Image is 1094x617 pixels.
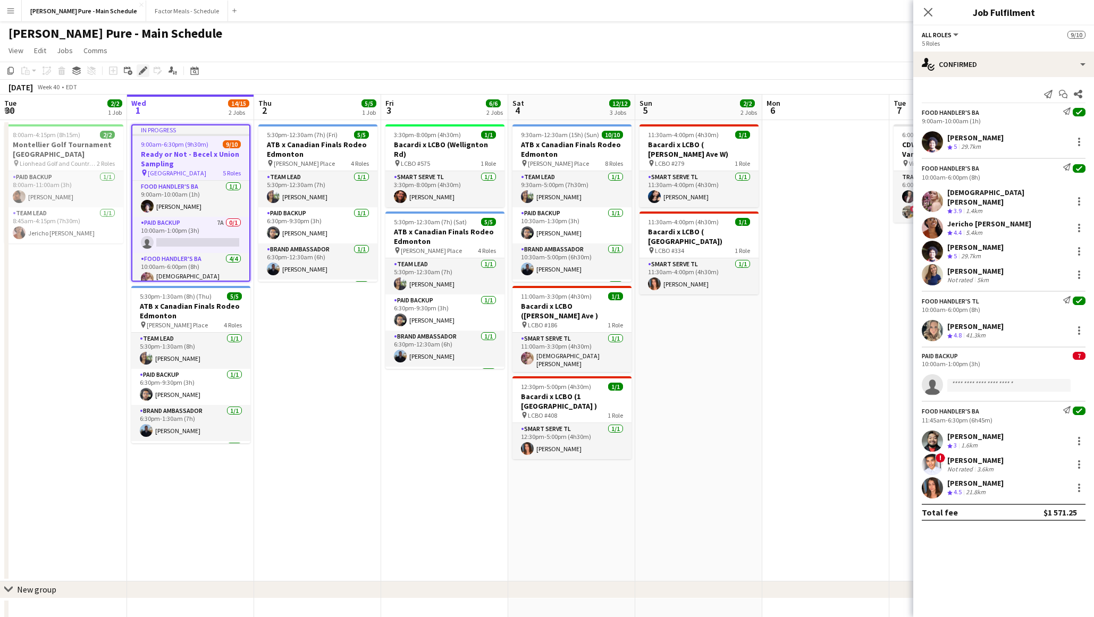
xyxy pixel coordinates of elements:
[228,99,249,107] span: 14/15
[83,46,107,55] span: Comms
[894,124,1013,223] app-job-card: 6:00pm-7:00pm (1h)2/2CDW - BTEX West 2025 Vancouver Training Virtual1 RoleTraining2/26:00pm-7:00p...
[512,333,632,372] app-card-role: Smart Serve TL1/111:00am-3:30pm (4h30m)[DEMOGRAPHIC_DATA][PERSON_NAME]
[132,125,249,134] div: In progress
[131,441,250,493] app-card-role: Brand Ambassador2/2
[639,227,759,246] h3: Bacardi x LCBO ( [GEOGRAPHIC_DATA])
[131,124,250,282] app-job-card: In progress9:00am-6:30pm (9h30m)9/10Ready or Not - Becel x Union Sampling [GEOGRAPHIC_DATA]5 Role...
[511,104,524,116] span: 4
[947,276,975,284] div: Not rated
[639,212,759,294] app-job-card: 11:30am-4:00pm (4h30m)1/1Bacardi x LCBO ( [GEOGRAPHIC_DATA]) LCBO #3341 RoleSmart Serve TL1/111:3...
[4,124,123,243] div: 8:00am-4:15pm (8h15m)2/2Montellier Golf Tournament [GEOGRAPHIC_DATA] Lionhead Golf and Country Go...
[258,280,377,331] app-card-role: Brand Ambassador2/2
[639,124,759,207] div: 11:30am-4:00pm (4h30m)1/1Bacardi x LCBO ( [PERSON_NAME] Ave W) LCBO #2791 RoleSmart Serve TL1/111...
[66,83,77,91] div: EDT
[894,98,906,108] span: Tue
[922,117,1085,125] div: 9:00am-10:00am (1h)
[922,164,979,172] div: Food Handler's BA
[107,99,122,107] span: 2/2
[947,188,1068,207] div: [DEMOGRAPHIC_DATA][PERSON_NAME]
[9,26,222,41] h1: [PERSON_NAME] Pure - Main Schedule
[224,321,242,329] span: 4 Roles
[486,99,501,107] span: 6/6
[959,252,983,261] div: 29.7km
[947,266,1004,276] div: [PERSON_NAME]
[131,405,250,441] app-card-role: Brand Ambassador1/16:30pm-1:30am (7h)[PERSON_NAME]
[922,297,979,305] div: Food Handler's TL
[146,1,228,21] button: Factor Meals - Schedule
[964,229,984,238] div: 5.4km
[964,331,988,340] div: 41.3km
[639,140,759,159] h3: Bacardi x LCBO ( [PERSON_NAME] Ave W)
[258,124,377,282] app-job-card: 5:30pm-12:30am (7h) (Fri)5/5ATB x Canadian Finals Rodeo Edmonton [PERSON_NAME] Place4 RolesTeam L...
[223,140,241,148] span: 9/10
[4,44,28,57] a: View
[648,218,719,226] span: 11:30am-4:00pm (4h30m)
[401,159,430,167] span: LCBO #575
[131,333,250,369] app-card-role: Team Lead1/15:30pm-1:30am (8h)[PERSON_NAME]
[512,286,632,372] app-job-card: 11:00am-3:30pm (4h30m)1/1Bacardi x LCBO ([PERSON_NAME] Ave ) LCBO #1861 RoleSmart Serve TL1/111:0...
[274,159,335,167] span: [PERSON_NAME] Place
[9,46,23,55] span: View
[1073,352,1085,360] span: 7
[131,98,146,108] span: Wed
[22,1,146,21] button: [PERSON_NAME] Pure - Main Schedule
[954,207,962,215] span: 3.9
[512,301,632,320] h3: Bacardi x LCBO ([PERSON_NAME] Ave )
[361,99,376,107] span: 5/5
[765,104,780,116] span: 6
[257,104,272,116] span: 2
[512,207,632,243] app-card-role: Paid Backup1/110:30am-1:30pm (3h)[PERSON_NAME]
[1067,31,1085,39] span: 9/10
[735,131,750,139] span: 1/1
[132,181,249,217] app-card-role: Food Handler's BA1/19:00am-10:00am (1h)[PERSON_NAME]
[148,169,206,177] span: [GEOGRAPHIC_DATA]
[385,140,504,159] h3: Bacardi x LCBO (Wellignton Rd)
[385,294,504,331] app-card-role: Paid Backup1/16:30pm-9:30pm (3h)[PERSON_NAME]
[954,488,962,496] span: 4.5
[964,488,988,497] div: 21.8km
[385,212,504,369] div: 5:30pm-12:30am (7h) (Sat)5/5ATB x Canadian Finals Rodeo Edmonton [PERSON_NAME] Place4 RolesTeam L...
[385,331,504,367] app-card-role: Brand Ambassador1/16:30pm-12:30am (6h)[PERSON_NAME]
[481,131,496,139] span: 1/1
[528,321,557,329] span: LCBO #186
[936,453,945,463] span: !
[609,99,630,107] span: 12/12
[512,280,632,331] app-card-role: Brand Ambassador2/2
[639,258,759,294] app-card-role: Smart Serve TL1/111:30am-4:00pm (4h30m)[PERSON_NAME]
[512,243,632,280] app-card-role: Brand Ambassador1/110:30am-5:00pm (6h30m)[PERSON_NAME]
[521,383,591,391] span: 12:30pm-5:00pm (4h30m)
[258,98,272,108] span: Thu
[258,243,377,280] app-card-role: Brand Ambassador1/16:30pm-12:30am (6h)[PERSON_NAME]
[922,360,1085,368] div: 10:00am-1:00pm (3h)
[35,83,62,91] span: Week 40
[655,247,684,255] span: LCBO #334
[3,104,16,116] span: 30
[132,149,249,168] h3: Ready or Not - Becel x Union Sampling
[512,98,524,108] span: Sat
[922,507,958,518] div: Total fee
[100,131,115,139] span: 2/2
[17,584,56,595] div: New group
[140,292,212,300] span: 5:30pm-1:30am (8h) (Thu)
[97,159,115,167] span: 2 Roles
[894,140,1013,159] h3: CDW - BTEX West 2025 Vancouver Training
[258,140,377,159] h3: ATB x Canadian Finals Rodeo Edmonton
[4,98,16,108] span: Tue
[13,131,80,139] span: 8:00am-4:15pm (8h15m)
[394,131,461,139] span: 3:30pm-8:00pm (4h30m)
[512,376,632,459] div: 12:30pm-5:00pm (4h30m)1/1Bacardi x LCBO (1 [GEOGRAPHIC_DATA] ) LCBO #4081 RoleSmart Serve TL1/112...
[648,131,719,139] span: 11:30am-4:00pm (4h30m)
[922,31,960,39] button: All roles
[1043,507,1077,518] div: $1 571.25
[384,104,394,116] span: 3
[922,108,979,116] div: Food Handler's BA
[131,286,250,443] app-job-card: 5:30pm-1:30am (8h) (Thu)5/5ATB x Canadian Finals Rodeo Edmonton [PERSON_NAME] Place4 RolesTeam Le...
[909,159,927,167] span: Virtual
[605,159,623,167] span: 8 Roles
[147,321,208,329] span: [PERSON_NAME] Place
[351,159,369,167] span: 4 Roles
[913,5,1094,19] h3: Job Fulfilment
[385,258,504,294] app-card-role: Team Lead1/15:30pm-12:30am (7h)[PERSON_NAME]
